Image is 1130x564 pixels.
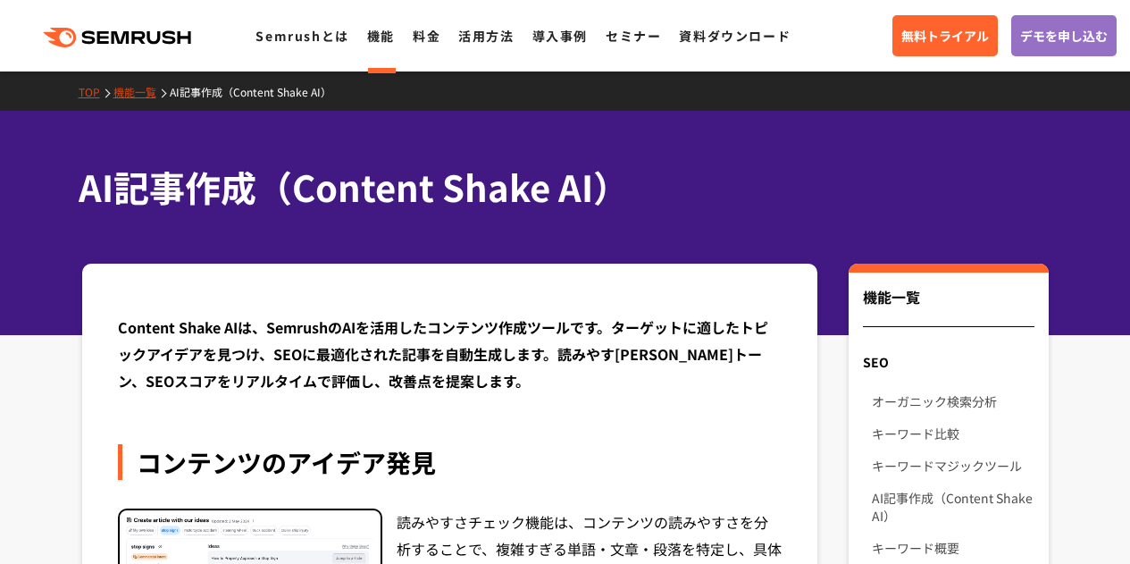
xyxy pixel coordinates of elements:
a: Semrushとは [255,27,348,45]
a: 機能 [367,27,395,45]
a: 活用方法 [458,27,514,45]
a: 資料ダウンロード [679,27,791,45]
div: SEO [849,346,1048,378]
span: デモを申し込む [1020,26,1108,46]
a: デモを申し込む [1011,15,1117,56]
a: 料金 [413,27,440,45]
a: 機能一覧 [113,84,170,99]
a: キーワード比較 [872,417,1034,450]
span: 無料トライアル [901,26,989,46]
a: キーワード概要 [872,532,1034,564]
a: オーガニック検索分析 [872,385,1034,417]
a: TOP [79,84,113,99]
div: Content Shake AIは、SemrushのAIを活用したコンテンツ作成ツールです。ターゲットに適したトピックアイデアを見つけ、SEOに最適化された記事を自動生成します。読みやす[PER... [118,314,783,394]
a: 導入事例 [532,27,588,45]
h1: AI記事作成（Content Shake AI） [79,161,1034,214]
a: 無料トライアル [892,15,998,56]
div: 機能一覧 [863,286,1034,327]
a: AI記事作成（Content Shake AI） [872,482,1034,532]
div: コンテンツのアイデア発見 [118,444,783,480]
a: AI記事作成（Content Shake AI） [170,84,345,99]
a: セミナー [606,27,661,45]
a: キーワードマジックツール [872,450,1034,482]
